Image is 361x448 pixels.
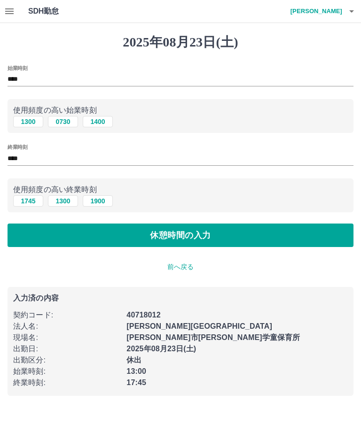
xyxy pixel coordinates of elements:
b: 13:00 [126,367,146,375]
button: 1400 [83,116,113,127]
h1: 2025年08月23日(土) [8,34,353,50]
p: 終業時刻 : [13,377,121,388]
button: 1300 [48,195,78,207]
p: 出勤区分 : [13,355,121,366]
b: 休出 [126,356,141,364]
button: 0730 [48,116,78,127]
p: 使用頻度の高い終業時刻 [13,184,348,195]
button: 1300 [13,116,43,127]
p: 契約コード : [13,309,121,321]
b: [PERSON_NAME][GEOGRAPHIC_DATA] [126,322,272,330]
p: 始業時刻 : [13,366,121,377]
button: 休憩時間の入力 [8,224,353,247]
b: 2025年08月23日(土) [126,345,196,353]
label: 始業時刻 [8,64,27,71]
label: 終業時刻 [8,144,27,151]
p: 法人名 : [13,321,121,332]
button: 1745 [13,195,43,207]
p: 入力済の内容 [13,294,348,302]
b: 17:45 [126,378,146,386]
b: 40718012 [126,311,160,319]
button: 1900 [83,195,113,207]
p: 前へ戻る [8,262,353,272]
p: 現場名 : [13,332,121,343]
p: 出勤日 : [13,343,121,355]
b: [PERSON_NAME]市[PERSON_NAME]学童保育所 [126,333,300,341]
p: 使用頻度の高い始業時刻 [13,105,348,116]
